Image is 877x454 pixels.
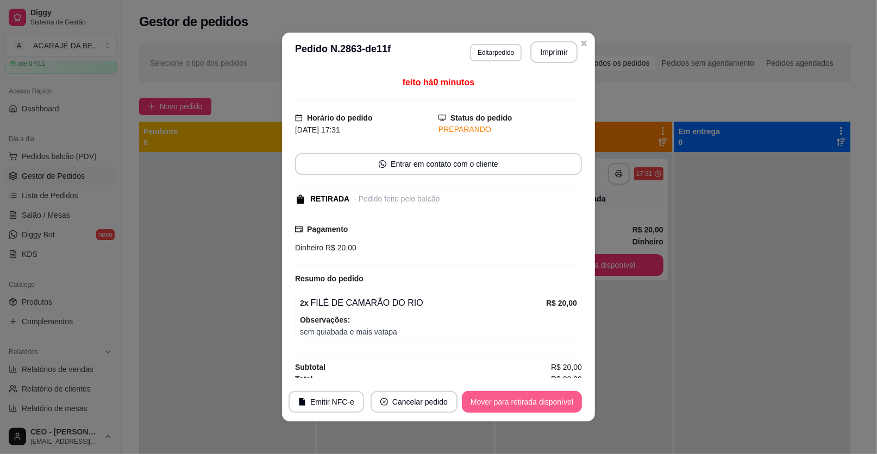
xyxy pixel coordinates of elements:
button: whats-appEntrar em contato com o cliente [295,153,582,175]
button: fileEmitir NFC-e [289,391,364,413]
span: credit-card [295,225,303,233]
span: whats-app [379,160,386,168]
button: Imprimir [530,41,578,63]
span: sem quiabada e mais vatapa [300,326,577,338]
strong: R$ 20,00 [546,299,577,307]
strong: Subtotal [295,363,325,371]
span: [DATE] 17:31 [295,125,340,134]
strong: 2 x [300,299,309,307]
strong: Pagamento [307,225,348,234]
strong: Total [295,375,312,383]
strong: Observações: [300,316,350,324]
span: desktop [438,114,446,122]
h3: Pedido N. 2863-de11f [295,41,391,63]
div: - Pedido feito pelo balcão [354,193,440,205]
span: R$ 20,00 [551,373,582,385]
span: R$ 20,00 [551,361,582,373]
strong: Resumo do pedido [295,274,364,283]
div: RETIRADA [310,193,349,205]
button: close-circleCancelar pedido [371,391,458,413]
div: PREPARANDO [438,124,582,135]
span: R$ 20,00 [323,243,356,252]
span: feito há 0 minutos [403,78,474,87]
strong: Status do pedido [450,113,512,122]
button: Close [575,35,593,52]
strong: Horário do pedido [307,113,373,122]
button: Editarpedido [470,44,522,61]
span: calendar [295,114,303,122]
div: FILÉ DE CAMARÃO DO RIO [300,297,546,310]
span: Dinheiro [295,243,323,252]
button: Mover para retirada disponível [462,391,582,413]
span: close-circle [380,398,388,406]
span: file [298,398,306,406]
